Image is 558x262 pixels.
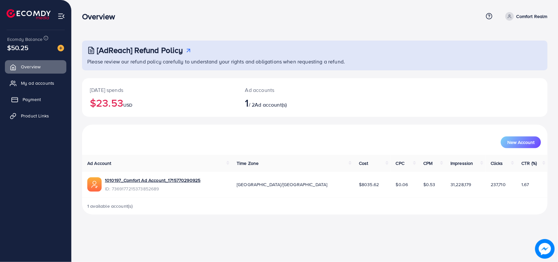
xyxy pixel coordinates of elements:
a: Comfort Realm [503,12,548,21]
p: Comfort Realm [516,12,548,20]
span: 237,710 [491,181,506,188]
a: Overview [5,60,66,73]
span: 1 available account(s) [87,203,133,209]
h2: / 2 [245,96,346,109]
span: Clicks [491,160,503,166]
span: Impression [450,160,473,166]
span: USD [123,102,132,108]
span: 1 [245,95,249,110]
p: Ad accounts [245,86,346,94]
p: Please review our refund policy carefully to understand your rights and obligations when requesti... [87,58,544,65]
span: Overview [21,63,41,70]
span: Ad account(s) [255,101,287,108]
p: [DATE] spends [90,86,229,94]
span: CPC [396,160,404,166]
a: My ad accounts [5,77,66,90]
span: ID: 7369177215373852689 [105,185,200,192]
span: 31,228,179 [450,181,471,188]
span: $8035.62 [359,181,379,188]
span: Ecomdy Balance [7,36,42,43]
button: New Account [501,136,541,148]
span: Time Zone [237,160,259,166]
span: CTR (%) [521,160,537,166]
span: Cost [359,160,368,166]
img: menu [58,12,65,20]
span: $50.25 [7,43,28,52]
img: ic-ads-acc.e4c84228.svg [87,177,102,192]
h3: [AdReach] Refund Policy [97,45,183,55]
img: logo [7,9,51,19]
span: [GEOGRAPHIC_DATA]/[GEOGRAPHIC_DATA] [237,181,328,188]
img: image [537,241,553,257]
span: New Account [507,140,534,145]
a: Payment [5,93,66,106]
a: 1010197_Comfort Ad Account_1715770290925 [105,177,200,183]
h3: Overview [82,12,120,21]
a: Product Links [5,109,66,122]
span: My ad accounts [21,80,54,86]
span: Ad Account [87,160,111,166]
span: $0.53 [423,181,435,188]
span: $0.06 [396,181,408,188]
h2: $23.53 [90,96,229,109]
span: Product Links [21,113,49,119]
span: Payment [23,96,41,103]
img: image [58,45,64,51]
span: 1.67 [521,181,529,188]
span: CPM [423,160,432,166]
